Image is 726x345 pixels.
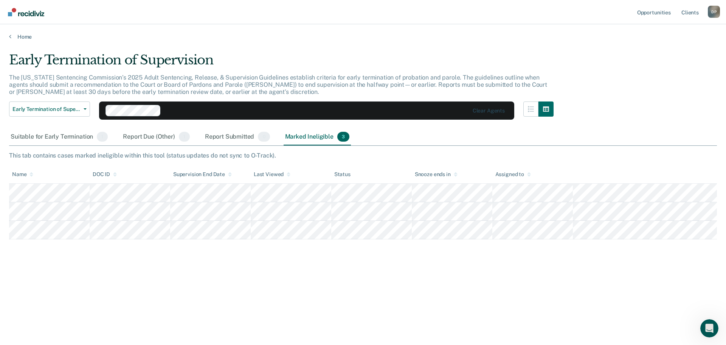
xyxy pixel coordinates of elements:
[203,129,271,145] div: Report Submitted0
[708,6,720,18] button: Profile dropdown button
[12,171,33,178] div: Name
[97,132,108,142] span: 1
[700,319,718,337] iframe: Intercom live chat
[93,171,117,178] div: DOC ID
[121,129,191,145] div: Report Due (Other)1
[9,101,90,117] button: Early Termination of Supervision
[473,108,505,114] div: Clear agents
[708,6,720,18] div: D P
[9,52,554,74] div: Early Termination of Supervision
[8,8,44,16] img: Recidiviz
[9,74,547,95] p: The [US_STATE] Sentencing Commission’s 2025 Adult Sentencing, Release, & Supervision Guidelines e...
[258,132,270,142] span: 0
[9,152,717,159] div: This tab contains cases marked ineligible within this tool (status updates do not sync to O-Track).
[12,106,81,112] span: Early Termination of Supervision
[415,171,458,178] div: Snooze ends in
[495,171,531,178] div: Assigned to
[337,132,349,142] span: 3
[254,171,290,178] div: Last Viewed
[179,132,190,142] span: 1
[9,33,717,40] a: Home
[9,129,109,145] div: Suitable for Early Termination1
[173,171,232,178] div: Supervision End Date
[334,171,351,178] div: Status
[284,129,351,145] div: Marked Ineligible3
